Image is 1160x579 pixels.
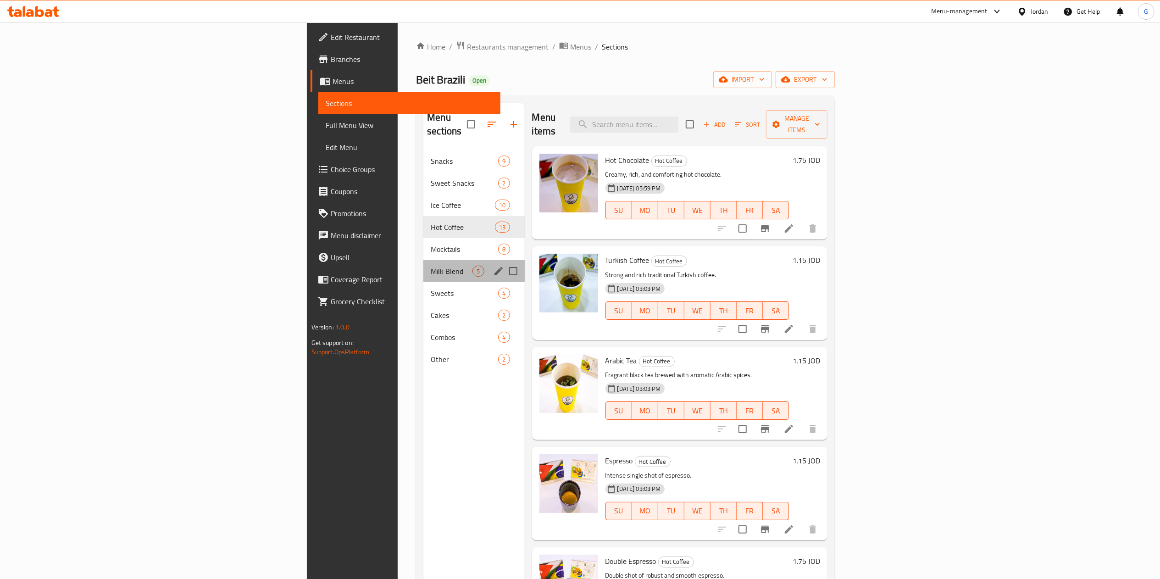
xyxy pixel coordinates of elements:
[1144,6,1148,17] span: G
[423,194,524,216] div: Ice Coffee10
[431,156,498,167] div: Snacks
[499,245,509,254] span: 8
[605,454,633,468] span: Espresso
[311,70,500,92] a: Menus
[605,470,789,481] p: Intense single shot of espresso.
[423,238,524,260] div: Mocktails8
[605,502,632,520] button: SU
[652,156,687,166] span: Hot Coffee
[652,256,687,267] span: Hot Coffee
[431,178,498,189] div: Sweet Snacks
[651,256,687,267] div: Hot Coffee
[499,311,509,320] span: 2
[605,369,789,381] p: Fragrant black tea brewed with aromatic Arabic spices.
[1031,6,1049,17] div: Jordan
[605,354,637,367] span: Arabic Tea
[431,222,495,233] span: Hot Coffee
[636,504,655,518] span: MO
[498,178,510,189] div: items
[423,172,524,194] div: Sweet Snacks2
[793,354,820,367] h6: 1.15 JOD
[658,301,684,320] button: TU
[605,153,649,167] span: Hot Chocolate
[326,142,493,153] span: Edit Menu
[495,200,510,211] div: items
[766,204,785,217] span: SA
[570,41,591,52] span: Menus
[311,337,354,349] span: Get support on:
[763,401,789,420] button: SA
[684,401,710,420] button: WE
[499,289,509,298] span: 4
[610,404,628,418] span: SU
[754,518,776,540] button: Branch-specific-item
[326,98,493,109] span: Sections
[311,290,500,312] a: Grocery Checklist
[503,113,525,135] button: Add section
[714,404,733,418] span: TH
[688,304,707,317] span: WE
[636,204,655,217] span: MO
[539,454,598,513] img: Espresso
[610,204,628,217] span: SU
[802,418,824,440] button: delete
[713,71,772,88] button: import
[423,146,524,374] nav: Menu sections
[766,304,785,317] span: SA
[639,356,674,367] span: Hot Coffee
[658,401,684,420] button: TU
[431,332,498,343] div: Combos
[431,310,498,321] span: Cakes
[783,524,794,535] a: Edit menu item
[733,117,762,132] button: Sort
[431,200,495,211] span: Ice Coffee
[423,304,524,326] div: Cakes2
[688,204,707,217] span: WE
[802,217,824,239] button: delete
[754,318,776,340] button: Branch-specific-item
[931,6,988,17] div: Menu-management
[783,74,827,85] span: export
[793,555,820,568] h6: 1.75 JOD
[492,264,505,278] button: edit
[754,418,776,440] button: Branch-specific-item
[311,202,500,224] a: Promotions
[632,401,658,420] button: MO
[729,117,766,132] span: Sort items
[740,504,759,518] span: FR
[740,304,759,317] span: FR
[635,457,670,467] span: Hot Coffee
[662,304,681,317] span: TU
[776,71,835,88] button: export
[472,266,484,277] div: items
[802,518,824,540] button: delete
[773,113,820,136] span: Manage items
[532,111,560,138] h2: Menu items
[431,288,498,299] span: Sweets
[710,401,737,420] button: TH
[331,296,493,307] span: Grocery Checklist
[423,348,524,370] div: Other2
[423,150,524,172] div: Snacks9
[737,502,763,520] button: FR
[498,354,510,365] div: items
[498,332,510,343] div: items
[658,557,694,568] div: Hot Coffee
[499,179,509,188] span: 2
[737,401,763,420] button: FR
[702,119,727,130] span: Add
[614,484,665,493] span: [DATE] 03:03 PM
[684,301,710,320] button: WE
[793,454,820,467] h6: 1.15 JOD
[431,354,498,365] span: Other
[499,157,509,166] span: 9
[539,254,598,312] img: Turkish Coffee
[793,154,820,167] h6: 1.75 JOD
[431,244,498,255] span: Mocktails
[326,120,493,131] span: Full Menu View
[721,74,765,85] span: import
